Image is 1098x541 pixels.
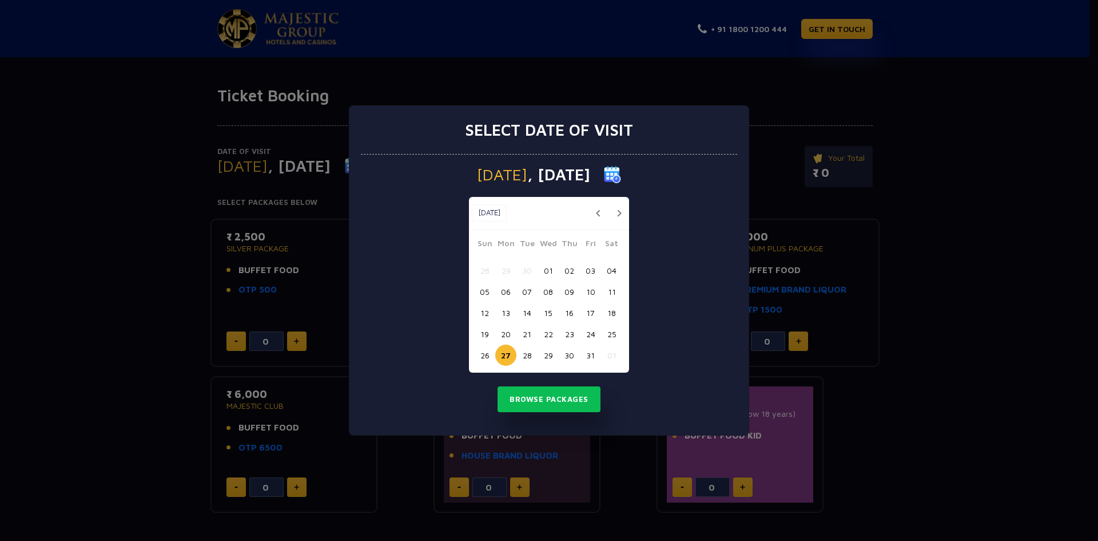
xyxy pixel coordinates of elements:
button: 28 [474,260,495,281]
button: 27 [495,345,516,366]
button: 04 [601,260,622,281]
button: 25 [601,323,622,345]
button: 03 [580,260,601,281]
button: 31 [580,345,601,366]
button: 09 [559,281,580,302]
button: 01 [538,260,559,281]
button: 16 [559,302,580,323]
button: 10 [580,281,601,302]
button: 30 [559,345,580,366]
span: Sun [474,237,495,253]
span: [DATE] [477,167,527,183]
button: 21 [516,323,538,345]
button: 29 [538,345,559,366]
button: 07 [516,281,538,302]
button: 20 [495,323,516,345]
button: 11 [601,281,622,302]
button: 01 [601,345,622,366]
button: 02 [559,260,580,281]
button: 19 [474,323,495,345]
button: Browse Packages [498,386,600,413]
button: 15 [538,302,559,323]
button: 23 [559,323,580,345]
button: 12 [474,302,495,323]
span: Mon [495,237,516,253]
button: 29 [495,260,516,281]
img: calender icon [604,166,621,183]
button: [DATE] [472,204,507,222]
button: 24 [580,323,601,345]
span: Wed [538,237,559,253]
h3: Select date of visit [465,120,633,140]
button: 22 [538,323,559,345]
span: Thu [559,237,580,253]
button: 14 [516,302,538,323]
button: 17 [580,302,601,323]
span: Tue [516,237,538,253]
button: 13 [495,302,516,323]
span: , [DATE] [527,167,590,183]
button: 18 [601,302,622,323]
button: 28 [516,345,538,366]
button: 05 [474,281,495,302]
span: Fri [580,237,601,253]
button: 26 [474,345,495,366]
button: 30 [516,260,538,281]
button: 08 [538,281,559,302]
span: Sat [601,237,622,253]
button: 06 [495,281,516,302]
